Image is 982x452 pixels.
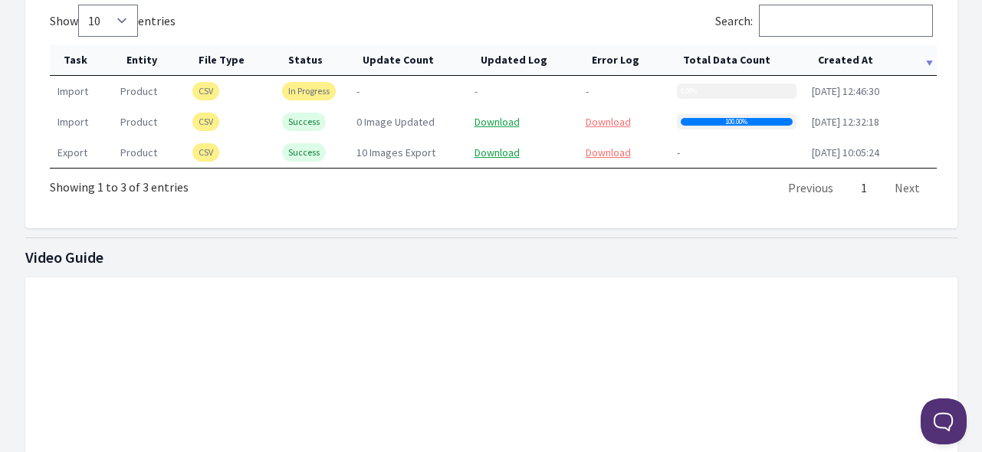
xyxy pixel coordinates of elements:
span: 0 Image Updated [356,115,435,129]
a: Download [475,146,520,159]
td: product [113,76,185,106]
label: Show entries [50,13,176,28]
th: Error Log [578,44,669,76]
th: Update Count [349,44,467,76]
span: Success [282,113,326,131]
label: Search: [715,13,933,28]
span: - [475,84,478,98]
td: import [50,76,113,106]
a: Download [475,115,520,129]
a: Download [586,146,631,159]
td: [DATE] 12:46:30 [804,76,937,106]
td: product [113,137,185,168]
th: Status [274,44,349,76]
th: Task [50,44,113,76]
td: product [113,106,185,137]
span: - [586,84,589,98]
span: CSV [192,143,219,162]
span: In Progress [282,82,336,100]
th: Entity [113,44,185,76]
a: 1 [861,180,867,195]
th: Updated Log [467,44,578,76]
td: import [50,106,113,137]
td: [DATE] 12:32:18 [804,106,937,137]
span: 10 Images Export [356,146,435,159]
input: Search: [759,5,933,37]
th: Created At: activate to sort column ascending [804,44,937,76]
span: Success [282,143,326,162]
a: Previous [788,180,833,195]
h1: Video Guide [25,247,957,268]
span: CSV [192,82,219,100]
td: - [349,76,467,106]
div: Showing 1 to 3 of 3 entries [50,169,189,196]
td: export [50,137,113,168]
select: Showentries [78,5,138,37]
th: File Type [185,44,274,76]
span: CSV [192,113,219,131]
td: - [669,137,804,168]
a: Next [895,180,920,195]
td: [DATE] 10:05:24 [804,137,937,168]
iframe: Toggle Customer Support [921,398,967,444]
div: 100.00% [681,118,793,126]
th: Total Data Count [669,44,804,76]
a: Download [586,115,631,129]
